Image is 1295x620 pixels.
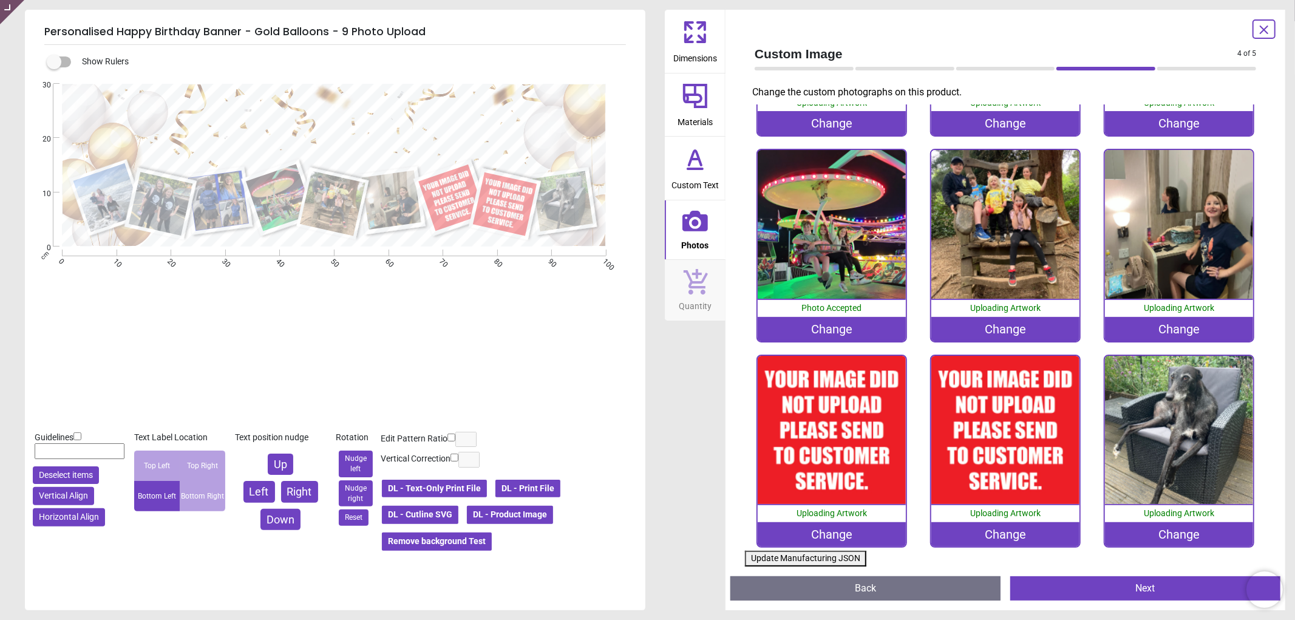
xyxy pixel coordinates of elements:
button: Next [1010,576,1280,601]
span: 50 [328,257,336,265]
span: Uploading Artwork [970,98,1041,107]
span: 70 [437,257,445,265]
span: 20 [28,134,51,145]
span: 40 [274,257,282,265]
span: Uploading Artwork [797,508,867,518]
span: Quantity [679,295,712,313]
span: Uploading Artwork [1144,303,1214,313]
span: 90 [546,257,554,265]
div: Change [931,522,1080,547]
button: Quantity [665,260,726,321]
div: Change [931,317,1080,341]
span: 80 [492,257,500,265]
span: Dimensions [673,47,717,65]
button: Photos [665,200,726,260]
span: Photo Accepted [802,303,862,313]
span: 30 [220,257,228,265]
span: 4 of 5 [1237,49,1256,59]
span: 10 [28,189,51,199]
span: Uploading Artwork [1144,98,1214,107]
div: Change [758,111,906,135]
div: Change [1105,317,1254,341]
span: Materials [678,111,713,129]
span: 10 [111,257,119,265]
span: 20 [165,257,173,265]
div: Change [1105,111,1254,135]
span: Uploading Artwork [1144,508,1214,518]
span: 30 [28,80,51,90]
div: Change [1105,522,1254,547]
span: Photos [682,234,709,252]
span: 0 [56,257,64,265]
span: Uploading Artwork [970,508,1041,518]
div: Change [931,111,1080,135]
span: Uploading Artwork [797,98,867,107]
span: cm [39,250,50,261]
span: 60 [383,257,391,265]
div: Change [758,522,906,547]
span: 0 [28,243,51,253]
button: Materials [665,73,726,137]
div: Change [758,317,906,341]
span: Custom Image [755,45,1237,63]
div: Show Rulers [54,55,645,69]
span: 100 [600,257,608,265]
button: Custom Text [665,137,726,200]
h5: Personalised Happy Birthday Banner - Gold Balloons - 9 Photo Upload [44,19,626,45]
span: Uploading Artwork [970,303,1041,313]
button: Back [730,576,1001,601]
p: Change the custom photographs on this product. [752,86,1266,99]
iframe: Brevo live chat [1246,571,1283,608]
button: Dimensions [665,10,726,73]
button: Update Manufacturing JSON [745,551,866,567]
span: Custom Text [671,174,719,192]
